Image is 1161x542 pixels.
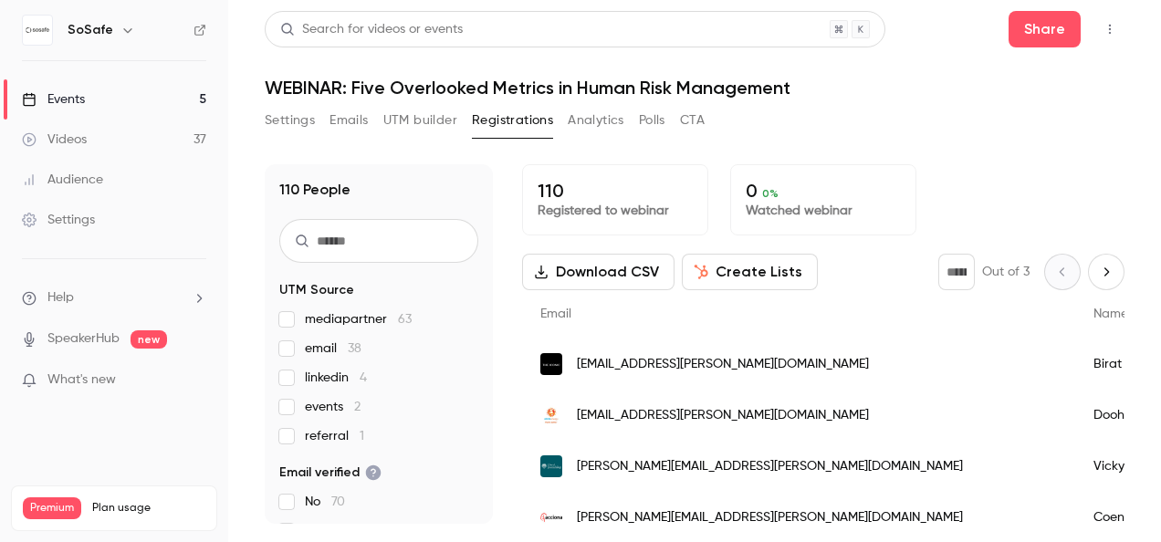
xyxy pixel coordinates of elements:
[383,106,457,135] button: UTM builder
[331,495,345,508] span: 70
[538,202,693,220] p: Registered to webinar
[47,329,120,349] a: SpeakerHub
[540,455,562,477] img: joondalup.wa.gov.au
[329,106,368,135] button: Emails
[68,21,113,39] h6: SoSafe
[279,464,382,482] span: Email verified
[398,313,412,326] span: 63
[22,130,87,149] div: Videos
[305,522,350,540] span: Yes
[47,370,116,390] span: What's new
[746,202,901,220] p: Watched webinar
[305,427,364,445] span: referral
[762,187,779,200] span: 0 %
[305,339,361,358] span: email
[305,310,412,328] span: mediapartner
[577,406,869,425] span: [EMAIL_ADDRESS][PERSON_NAME][DOMAIN_NAME]
[682,254,818,290] button: Create Lists
[680,106,705,135] button: CTA
[47,288,74,307] span: Help
[746,180,901,202] p: 0
[265,106,315,135] button: Settings
[22,171,103,189] div: Audience
[279,179,350,201] h1: 110 People
[131,330,167,349] span: new
[348,342,361,355] span: 38
[540,307,571,320] span: Email
[265,77,1124,99] h1: WEBINAR: Five Overlooked Metrics in Human Risk Management
[577,457,963,476] span: [PERSON_NAME][EMAIL_ADDRESS][PERSON_NAME][DOMAIN_NAME]
[354,401,361,413] span: 2
[23,497,81,519] span: Premium
[305,493,345,511] span: No
[22,288,206,307] li: help-dropdown-opener
[23,16,52,45] img: SoSafe
[1009,11,1081,47] button: Share
[538,180,693,202] p: 110
[577,508,963,527] span: [PERSON_NAME][EMAIL_ADDRESS][PERSON_NAME][DOMAIN_NAME]
[280,20,463,39] div: Search for videos or events
[540,506,562,528] img: acciona.com
[1093,307,1128,320] span: Name
[568,106,624,135] button: Analytics
[540,404,562,426] img: alintaenergy.com.au
[360,430,364,443] span: 1
[577,355,869,374] span: [EMAIL_ADDRESS][PERSON_NAME][DOMAIN_NAME]
[639,106,665,135] button: Polls
[305,369,367,387] span: linkedin
[305,398,361,416] span: events
[22,90,85,109] div: Events
[1088,254,1124,290] button: Next page
[522,254,675,290] button: Download CSV
[472,106,553,135] button: Registrations
[279,281,354,299] span: UTM Source
[982,263,1030,281] p: Out of 3
[540,353,562,375] img: theiconic.com.au
[360,371,367,384] span: 4
[92,501,205,516] span: Plan usage
[184,372,206,389] iframe: Noticeable Trigger
[22,211,95,229] div: Settings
